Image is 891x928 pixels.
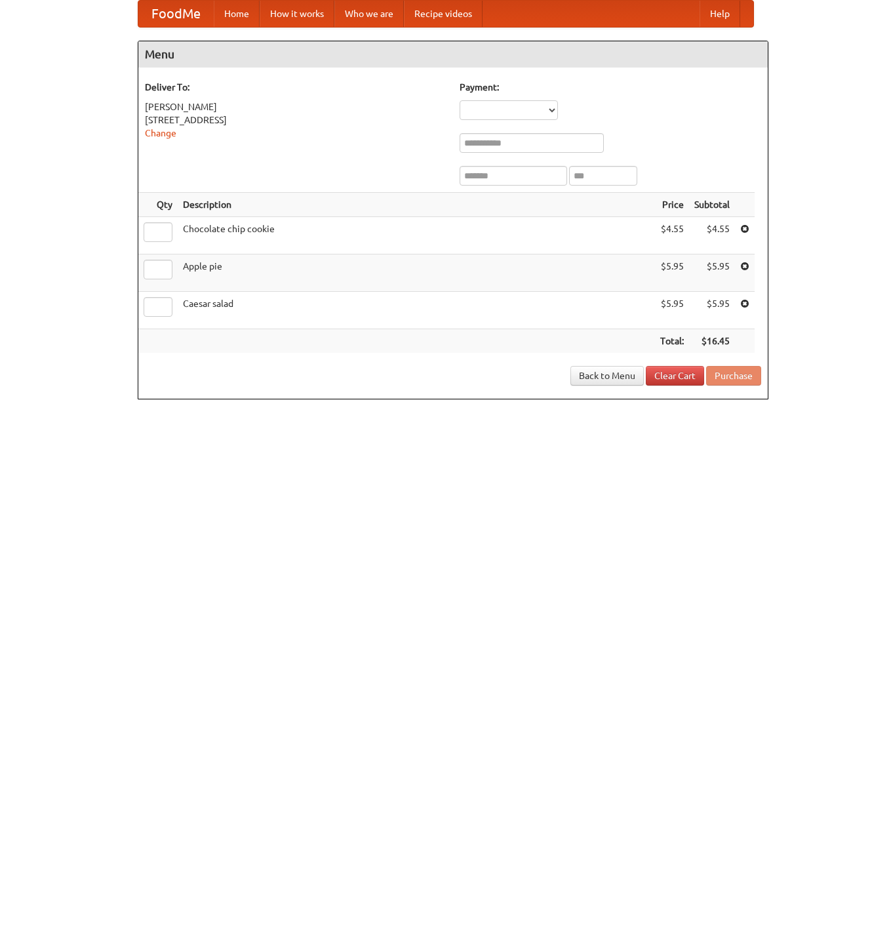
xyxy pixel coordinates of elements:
[700,1,740,27] a: Help
[334,1,404,27] a: Who we are
[138,41,768,68] h4: Menu
[655,217,689,254] td: $4.55
[404,1,483,27] a: Recipe videos
[706,366,761,386] button: Purchase
[689,193,735,217] th: Subtotal
[460,81,761,94] h5: Payment:
[145,128,176,138] a: Change
[145,81,446,94] h5: Deliver To:
[178,292,655,329] td: Caesar salad
[655,193,689,217] th: Price
[655,329,689,353] th: Total:
[145,113,446,127] div: [STREET_ADDRESS]
[655,254,689,292] td: $5.95
[178,217,655,254] td: Chocolate chip cookie
[655,292,689,329] td: $5.95
[138,1,214,27] a: FoodMe
[138,193,178,217] th: Qty
[178,254,655,292] td: Apple pie
[178,193,655,217] th: Description
[145,100,446,113] div: [PERSON_NAME]
[689,254,735,292] td: $5.95
[689,292,735,329] td: $5.95
[260,1,334,27] a: How it works
[570,366,644,386] a: Back to Menu
[646,366,704,386] a: Clear Cart
[214,1,260,27] a: Home
[689,329,735,353] th: $16.45
[689,217,735,254] td: $4.55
